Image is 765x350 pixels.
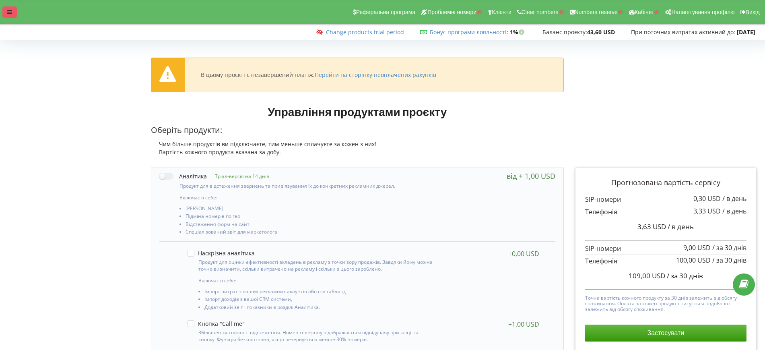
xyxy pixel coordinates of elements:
[186,222,437,229] li: Відстеження форм на сайті
[542,28,587,36] span: Баланс проєкту:
[188,320,245,327] label: Кнопка "Call me"
[508,320,539,328] div: +1,00 USD
[585,293,746,313] p: Точна вартість кожного продукту за 30 днів залежить від обсягу споживання. Оплата за кожен продук...
[179,194,437,201] p: Включає в себе:
[667,271,703,280] span: / за 30 днів
[585,195,746,204] p: SIP-номери
[510,28,526,36] strong: 1%
[676,256,711,265] span: 100,00 USD
[693,194,721,203] span: 0,30 USD
[508,250,539,258] div: +0,00 USD
[507,172,555,180] div: від + 1,00 USD
[683,243,711,252] span: 9,00 USD
[712,243,746,252] span: / за 30 днів
[712,256,746,265] span: / за 30 днів
[315,71,436,79] a: Перейти на сторінку неоплачених рахунків
[186,229,437,237] li: Спеціалізований звіт для маркетолога
[204,296,434,304] li: Імпорт доходів з вашої CRM системи,
[198,329,434,343] p: Збільшення точності відстеження. Номер телефону відображається відвідувачу при кліці на кнопку. Ф...
[198,277,434,284] p: Включає в себе:
[693,207,721,215] span: 3,33 USD
[179,182,437,189] p: Продукт для відстеження звернень та прив'язування їх до конкретних рекламних джерел.
[207,173,269,180] p: Тріал-версія на 14 днів
[668,222,694,231] span: / в день
[204,304,434,312] li: Додатковий звіт і показники в розділі Аналітика.
[585,257,746,266] p: Телефонія
[575,9,618,15] span: Numbers reserve
[159,172,207,180] label: Аналітика
[722,207,746,215] span: / в день
[356,9,416,15] span: Реферальна програма
[522,9,559,15] span: Clear numbers
[585,244,746,253] p: SIP-номери
[186,213,437,221] li: Підміна номерів по гео
[326,28,404,36] a: Change products trial period
[430,28,508,36] span: :
[585,178,746,188] p: Прогнозована вартість сервісу
[722,194,746,203] span: / в день
[585,207,746,217] p: Телефонія
[151,104,564,119] h1: Управління продуктами проєкту
[188,250,255,257] label: Наскрізна аналітика
[587,28,615,36] strong: 43,60 USD
[635,9,654,15] span: Кабінет
[737,28,755,36] strong: [DATE]
[430,28,507,36] a: Бонус програми лояльності
[629,271,665,280] span: 109,00 USD
[151,140,564,148] div: Чим більше продуктів ви підключаєте, тим меньше сплачуєте за кожен з них!
[492,9,511,15] span: Клієнти
[151,124,564,136] p: Оберіть продукти:
[427,9,476,15] span: Проблемні номери
[631,28,735,36] span: При поточних витратах активний до:
[151,148,564,156] div: Вартість кожного продукта вказана за добу.
[637,222,666,231] span: 3,63 USD
[746,9,760,15] span: Вихід
[585,325,746,342] button: Застосувати
[186,206,437,213] li: [PERSON_NAME]
[201,71,436,79] div: В цьому проєкті є незавершений платіж.
[198,259,434,272] p: Продукт для оцінки ефективності вкладень в рекламу з точки зору продажів. Завдяки йому можна точн...
[204,289,434,296] li: Імпорт витрат з ваших рекламних акаунтів або csv таблиці,
[671,9,734,15] span: Налаштування профілю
